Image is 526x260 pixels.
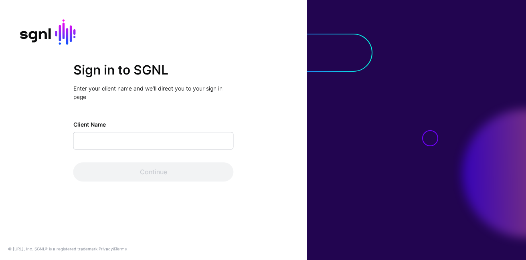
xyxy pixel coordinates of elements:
[99,246,113,251] a: Privacy
[8,246,127,252] div: © [URL], Inc. SGNL® is a registered trademark. &
[73,84,234,101] p: Enter your client name and we’ll direct you to your sign in page
[73,62,234,78] h2: Sign in to SGNL
[73,120,106,129] label: Client Name
[115,246,127,251] a: Terms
